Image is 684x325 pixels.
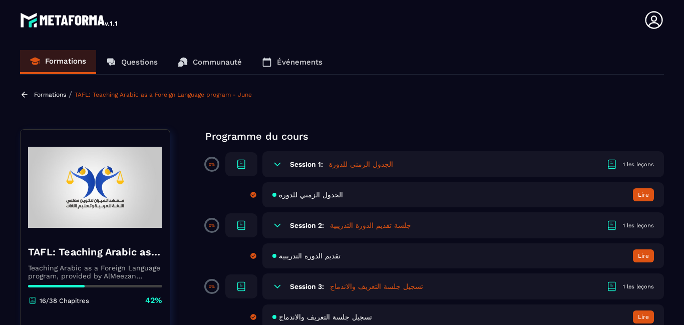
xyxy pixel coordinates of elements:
[330,281,423,291] h5: تسجيل جلسة التعريف والاندماج
[209,162,215,167] p: 0%
[45,57,86,66] p: Formations
[279,252,340,260] span: تقديم الدورة التدريبية
[290,160,323,168] h6: Session 1:
[193,58,242,67] p: Communauté
[96,50,168,74] a: Questions
[623,222,654,229] div: 1 les leçons
[633,249,654,262] button: Lire
[623,161,654,168] div: 1 les leçons
[330,220,411,230] h5: جلسة تقديم الدورة التدريبية
[209,223,215,228] p: 0%
[252,50,332,74] a: Événements
[633,188,654,201] button: Lire
[623,283,654,290] div: 1 les leçons
[20,10,119,30] img: logo
[168,50,252,74] a: Communauté
[145,295,162,306] p: 42%
[329,159,393,169] h5: الجدول الزمني للدورة
[279,313,372,321] span: تسجيل جلسة التعريف والاندماج
[633,310,654,323] button: Lire
[209,284,215,289] p: 0%
[69,90,72,99] span: /
[34,91,66,98] a: Formations
[28,264,162,280] p: Teaching Arabic as a Foreign Language program, provided by AlMeezan Academy in the [GEOGRAPHIC_DATA]
[28,245,162,259] h4: TAFL: Teaching Arabic as a Foreign Language program - June
[40,297,89,304] p: 16/38 Chapitres
[290,282,324,290] h6: Session 3:
[290,221,324,229] h6: Session 2:
[28,137,162,237] img: banner
[279,191,343,199] span: الجدول الزمني للدورة
[20,50,96,74] a: Formations
[277,58,322,67] p: Événements
[121,58,158,67] p: Questions
[75,91,252,98] a: TAFL: Teaching Arabic as a Foreign Language program - June
[205,129,664,143] p: Programme du cours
